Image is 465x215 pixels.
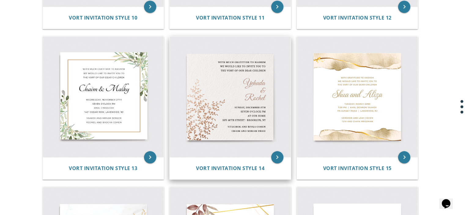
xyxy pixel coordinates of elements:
[69,165,137,171] a: Vort Invitation Style 13
[69,15,137,21] a: Vort Invitation Style 10
[196,15,264,21] a: Vort Invitation Style 11
[439,191,459,209] iframe: chat widget
[398,1,410,13] a: keyboard_arrow_right
[196,14,264,21] span: Vort Invitation Style 11
[271,151,283,163] a: keyboard_arrow_right
[398,151,410,163] a: keyboard_arrow_right
[69,14,137,21] span: Vort Invitation Style 10
[323,15,392,21] a: Vort Invitation Style 12
[297,36,418,158] img: Vort Invitation Style 15
[323,14,392,21] span: Vort Invitation Style 12
[144,1,156,13] a: keyboard_arrow_right
[323,165,392,171] a: Vort Invitation Style 15
[196,165,264,171] a: Vort Invitation Style 14
[43,36,164,158] img: Vort Invitation Style 13
[271,1,283,13] a: keyboard_arrow_right
[170,36,291,158] img: Vort Invitation Style 14
[144,151,156,163] a: keyboard_arrow_right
